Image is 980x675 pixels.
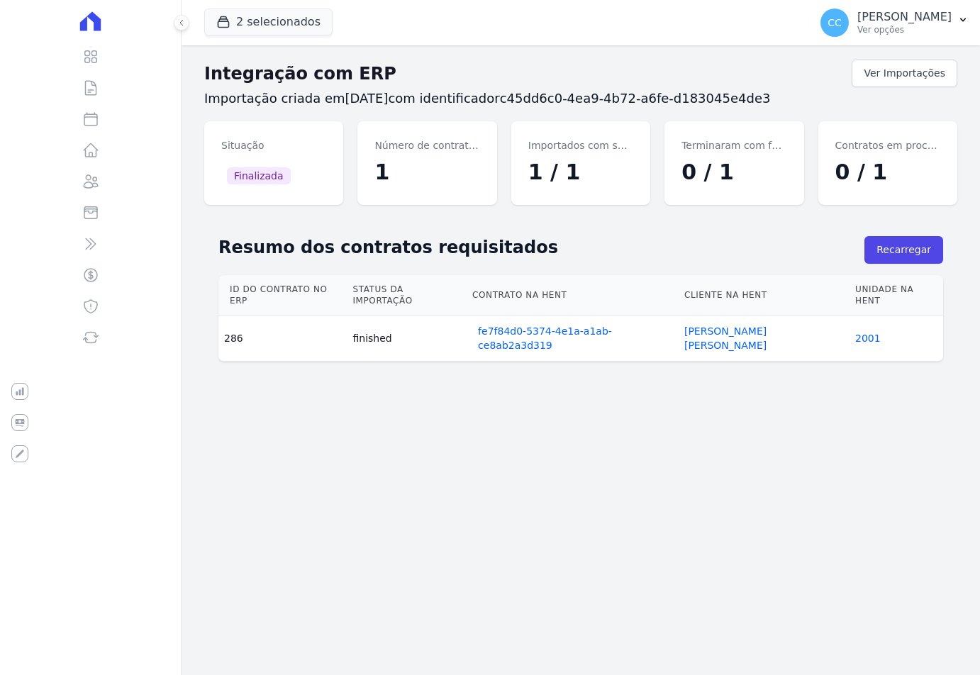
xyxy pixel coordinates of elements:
[204,90,957,107] h3: Importação criada em com identificador
[852,60,957,87] a: Ver Importações
[828,18,842,28] span: CC
[204,61,852,87] h2: Integração com ERP
[218,316,347,362] td: 286
[528,156,633,188] dd: 1 / 1
[218,235,864,260] h2: Resumo dos contratos requisitados
[528,138,633,153] dt: Importados com sucesso
[681,156,786,188] dd: 0 / 1
[681,138,786,153] dt: Terminaram com falha
[347,316,467,362] td: finished
[684,325,767,351] a: [PERSON_NAME] [PERSON_NAME]
[345,91,389,106] span: [DATE]
[679,275,850,316] th: Cliente na Hent
[221,138,326,153] dt: Situação
[857,24,952,35] p: Ver opções
[835,156,940,188] dd: 0 / 1
[850,275,943,316] th: Unidade na Hent
[374,156,479,188] dd: 1
[809,3,980,43] button: CC [PERSON_NAME] Ver opções
[227,167,291,184] span: Finalizada
[478,324,673,352] a: fe7f84d0-5374-4e1a-a1ab-ce8ab2a3d319
[835,138,940,153] dt: Contratos em processamento
[855,333,881,344] a: 2001
[374,138,479,153] dt: Número de contratos requisitados
[467,275,679,316] th: Contrato na Hent
[204,9,333,35] button: 2 selecionados
[857,10,952,24] p: [PERSON_NAME]
[864,236,943,264] button: Recarregar
[500,91,771,106] span: c45dd6c0-4ea9-4b72-a6fe-d183045e4de3
[347,275,467,316] th: Status da importação
[218,275,347,316] th: Id do contrato no ERP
